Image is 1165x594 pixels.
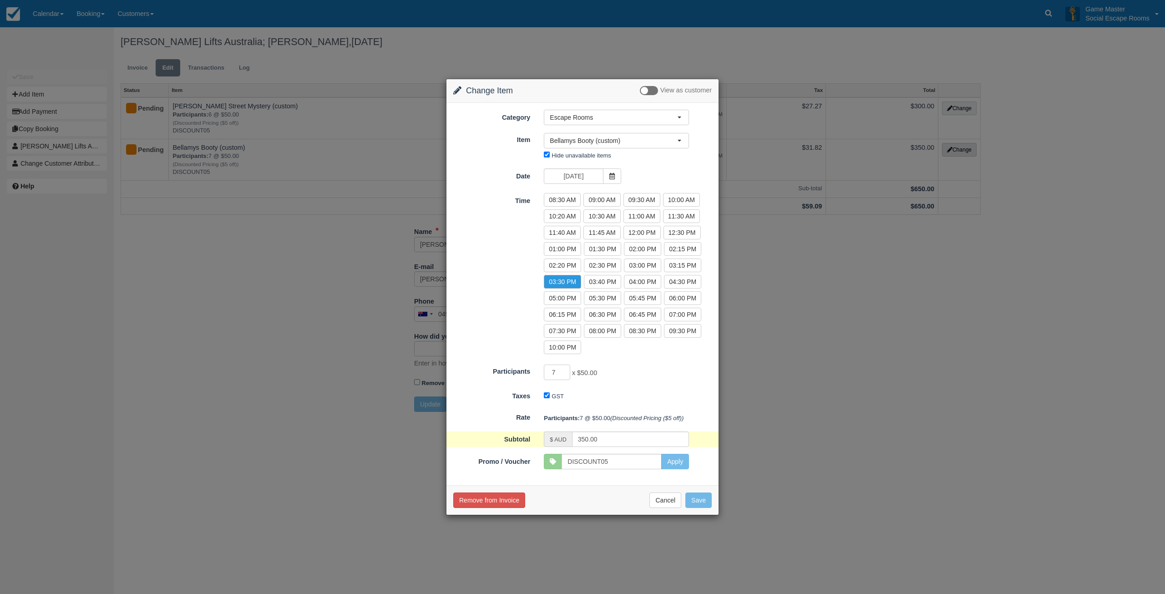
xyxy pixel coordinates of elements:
[664,259,701,272] label: 03:15 PM
[623,193,660,207] label: 09:30 AM
[446,110,537,122] label: Category
[661,454,689,469] button: Apply
[544,133,689,148] button: Bellamys Booty (custom)
[446,364,537,376] label: Participants
[583,193,620,207] label: 09:00 AM
[446,454,537,467] label: Promo / Voucher
[660,87,712,94] span: View as customer
[446,388,537,401] label: Taxes
[664,308,701,321] label: 07:00 PM
[624,275,661,289] label: 04:00 PM
[544,226,581,239] label: 11:40 AM
[453,492,525,508] button: Remove from Invoice
[446,432,537,444] label: Subtotal
[664,242,701,256] label: 02:15 PM
[610,415,684,421] em: (Discounted Pricing ($5 off))
[664,291,701,305] label: 06:00 PM
[584,324,621,338] label: 08:00 PM
[550,437,566,443] small: $ AUD
[446,410,537,422] label: Rate
[584,275,621,289] label: 03:40 PM
[664,226,701,239] label: 12:30 PM
[572,370,597,377] span: x $50.00
[663,193,700,207] label: 10:00 AM
[544,291,581,305] label: 05:00 PM
[685,492,712,508] button: Save
[552,152,611,159] label: Hide unavailable items
[446,193,537,206] label: Time
[446,168,537,181] label: Date
[544,324,581,338] label: 07:30 PM
[663,209,700,223] label: 11:30 AM
[537,411,719,426] div: 7 @ $50.00
[623,226,661,239] label: 12:00 PM
[544,209,581,223] label: 10:20 AM
[544,275,581,289] label: 03:30 PM
[446,132,537,145] label: Item
[624,291,661,305] label: 05:45 PM
[552,393,564,400] label: GST
[584,291,621,305] label: 05:30 PM
[624,242,661,256] label: 02:00 PM
[624,308,661,321] label: 06:45 PM
[544,110,689,125] button: Escape Rooms
[623,209,660,223] label: 11:00 AM
[544,242,581,256] label: 01:00 PM
[544,259,581,272] label: 02:20 PM
[584,259,621,272] label: 02:30 PM
[624,259,661,272] label: 03:00 PM
[544,193,581,207] label: 08:30 AM
[583,226,620,239] label: 11:45 AM
[544,308,581,321] label: 06:15 PM
[544,340,581,354] label: 10:00 PM
[544,415,579,421] strong: Participants
[544,365,570,380] input: Participants
[624,324,661,338] label: 08:30 PM
[583,209,620,223] label: 10:30 AM
[664,275,701,289] label: 04:30 PM
[584,242,621,256] label: 01:30 PM
[466,86,513,95] span: Change Item
[649,492,681,508] button: Cancel
[584,308,621,321] label: 06:30 PM
[664,324,701,338] label: 09:30 PM
[550,136,677,145] span: Bellamys Booty (custom)
[550,113,677,122] span: Escape Rooms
